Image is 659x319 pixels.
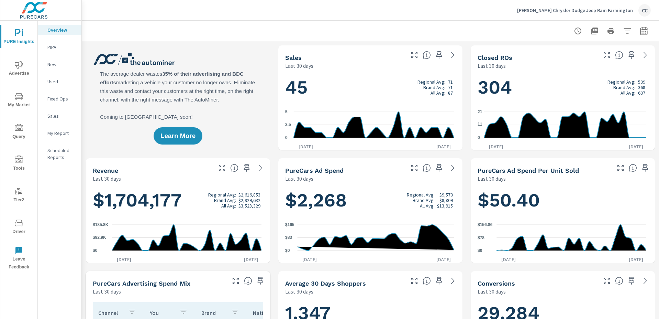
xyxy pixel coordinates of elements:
[93,167,118,174] h5: Revenue
[478,122,482,127] text: 11
[93,174,121,183] p: Last 30 days
[478,189,648,212] h1: $50.40
[447,275,458,286] a: See more details in report
[478,76,648,99] h1: 304
[285,235,292,240] text: $83
[47,95,76,102] p: Fixed Ops
[238,198,260,203] p: $2,929,632
[432,256,456,263] p: [DATE]
[38,145,81,162] div: Scheduled Reports
[47,78,76,85] p: Used
[417,79,445,85] p: Regional Avg:
[434,275,445,286] span: Save this to your personalized report
[47,113,76,119] p: Sales
[150,309,174,316] p: You
[2,187,35,204] span: Tier2
[629,164,637,172] span: Average cost of advertising per each vehicle sold at the dealer over the selected date range. The...
[294,143,318,150] p: [DATE]
[448,79,453,85] p: 71
[621,90,635,96] p: All Avg:
[230,275,241,286] button: Make Fullscreen
[640,275,651,286] a: See more details in report
[93,235,106,240] text: $92.9K
[285,222,294,227] text: $165
[160,133,196,139] span: Learn More
[208,192,236,198] p: Regional Avg:
[626,275,637,286] span: Save this to your personalized report
[615,162,626,173] button: Make Fullscreen
[431,90,445,96] p: All Avg:
[93,222,109,227] text: $185.8K
[423,277,431,285] span: A rolling 30 day total of daily Shoppers on the dealership website, averaged over the selected da...
[47,61,76,68] p: New
[298,256,322,263] p: [DATE]
[93,280,190,287] h5: PureCars Advertising Spend Mix
[2,246,35,271] span: Leave Feedback
[285,248,290,253] text: $0
[93,287,121,296] p: Last 30 days
[409,50,420,61] button: Make Fullscreen
[285,123,291,127] text: 2.5
[47,147,76,161] p: Scheduled Reports
[615,277,623,285] span: The number of dealer-specified goals completed by a visitor. [Source: This data is provided by th...
[638,90,645,96] p: 607
[2,61,35,77] span: Advertise
[640,162,651,173] span: Save this to your personalized report
[38,42,81,52] div: PIPA
[478,287,506,296] p: Last 30 days
[439,198,453,203] p: $8,809
[484,143,508,150] p: [DATE]
[640,50,651,61] a: See more details in report
[601,50,612,61] button: Make Fullscreen
[285,287,313,296] p: Last 30 days
[478,235,484,240] text: $78
[409,275,420,286] button: Make Fullscreen
[601,275,612,286] button: Make Fullscreen
[47,26,76,33] p: Overview
[0,21,37,274] div: nav menu
[285,62,313,70] p: Last 30 days
[478,54,512,61] h5: Closed ROs
[2,156,35,172] span: Tools
[285,76,456,99] h1: 45
[432,143,456,150] p: [DATE]
[201,309,225,316] p: Brand
[423,164,431,172] span: Total cost of media for all PureCars channels for the selected dealership group over the selected...
[214,198,236,203] p: Brand Avg:
[285,109,288,114] text: 5
[434,50,445,61] span: Save this to your personalized report
[423,85,445,90] p: Brand Avg:
[478,167,579,174] h5: PureCars Ad Spend Per Unit Sold
[285,167,344,174] h5: PureCars Ad Spend
[607,79,635,85] p: Regional Avg:
[478,280,515,287] h5: Conversions
[434,162,445,173] span: Save this to your personalized report
[285,280,366,287] h5: Average 30 Days Shoppers
[413,198,435,203] p: Brand Avg:
[496,256,521,263] p: [DATE]
[478,248,482,253] text: $0
[478,62,506,70] p: Last 30 days
[253,309,277,316] p: National
[2,124,35,141] span: Query
[638,85,645,90] p: 368
[93,189,263,212] h1: $1,704,177
[637,24,651,38] button: Select Date Range
[420,203,435,209] p: All Avg:
[624,256,648,263] p: [DATE]
[407,192,435,198] p: Regional Avg:
[285,54,302,61] h5: Sales
[613,85,635,90] p: Brand Avg:
[230,164,238,172] span: Total sales revenue over the selected date range. [Source: This data is sourced from the dealer’s...
[216,162,227,173] button: Make Fullscreen
[624,143,648,150] p: [DATE]
[244,277,252,285] span: This table looks at how you compare to the amount of budget you spend per channel as opposed to y...
[98,309,122,316] p: Channel
[154,127,202,145] button: Learn More
[285,135,288,140] text: 0
[447,50,458,61] a: See more details in report
[2,29,35,46] span: PURE Insights
[638,79,645,85] p: 509
[517,7,633,13] p: [PERSON_NAME] Chrysler Dodge Jeep Ram Farmington
[47,44,76,51] p: PIPA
